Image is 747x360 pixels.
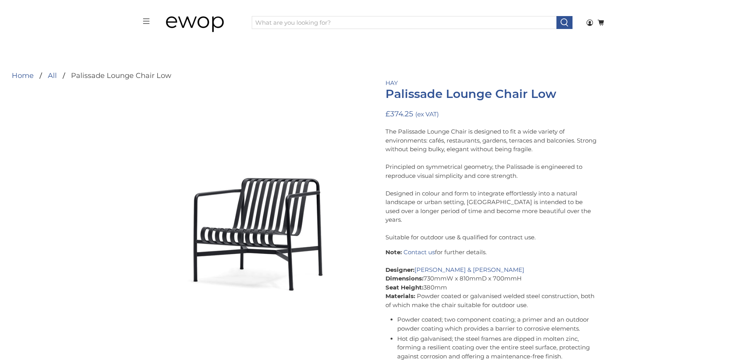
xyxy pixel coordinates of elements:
[385,292,594,309] span: oth of which make the chair suitable for outdoor use.
[397,315,597,333] li: Powder coated; two component coating; a primer and an outdoor powder coating which provides a bar...
[415,110,439,118] small: (ex VAT)
[252,16,557,29] input: What are you looking for?
[385,275,423,282] strong: Dimensions:
[385,248,402,256] strong: Note:
[403,248,435,256] a: Contact us
[385,87,597,101] h1: Palissade Lounge Chair Low
[12,72,171,79] nav: breadcrumbs
[385,248,597,310] p: 730mmW x 810mmD x 700mmH 380mm
[385,292,415,300] strong: Materials:
[48,72,57,79] a: All
[435,248,487,256] span: for further details.
[385,284,423,291] strong: Seat Height:
[385,266,414,273] strong: Designer:
[57,72,171,79] li: Palissade Lounge Chair Low
[150,95,362,306] a: HAY Palissade Lounge Chair Low Office Anthracite
[12,72,34,79] a: Home
[414,266,524,273] a: [PERSON_NAME] & [PERSON_NAME]
[417,292,585,300] span: Powder coated or galvanised welded steel construction, b
[385,109,413,118] span: £374.25
[385,79,398,87] a: HAY
[385,127,597,242] p: The Palissade Lounge Chair is designed to fit a wide variety of environments: cafés, restaurants,...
